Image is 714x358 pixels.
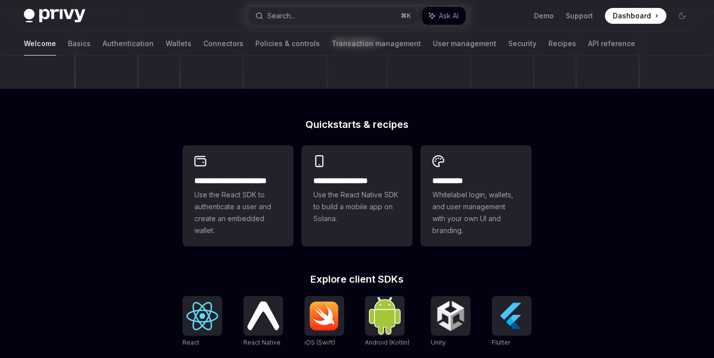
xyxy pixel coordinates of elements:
[401,12,411,20] span: ⌘ K
[304,339,335,346] span: iOS (Swift)
[166,32,191,56] a: Wallets
[369,297,401,334] img: Android (Kotlin)
[566,11,593,21] a: Support
[548,32,576,56] a: Recipes
[433,32,496,56] a: User management
[496,300,528,332] img: Flutter
[534,11,554,21] a: Demo
[24,32,56,56] a: Welcome
[492,339,510,346] span: Flutter
[103,32,154,56] a: Authentication
[182,274,532,284] h2: Explore client SDKs
[365,339,410,346] span: Android (Kotlin)
[267,10,295,22] div: Search...
[605,8,666,24] a: Dashboard
[24,9,85,23] img: dark logo
[365,296,410,348] a: Android (Kotlin)Android (Kotlin)
[435,300,467,332] img: Unity
[431,296,471,348] a: UnityUnity
[203,32,243,56] a: Connectors
[420,145,532,246] a: **** *****Whitelabel login, wallets, and user management with your own UI and branding.
[68,32,91,56] a: Basics
[243,339,281,346] span: React Native
[432,189,520,237] span: Whitelabel login, wallets, and user management with your own UI and branding.
[255,32,320,56] a: Policies & controls
[301,145,413,246] a: **** **** **** ***Use the React Native SDK to build a mobile app on Solana.
[422,7,466,25] button: Ask AI
[182,296,222,348] a: ReactReact
[313,189,401,225] span: Use the React Native SDK to build a mobile app on Solana.
[332,32,421,56] a: Transaction management
[243,296,283,348] a: React NativeReact Native
[613,11,651,21] span: Dashboard
[492,296,532,348] a: FlutterFlutter
[674,8,690,24] button: Toggle dark mode
[194,189,282,237] span: Use the React SDK to authenticate a user and create an embedded wallet.
[431,339,446,346] span: Unity
[247,301,279,330] img: React Native
[182,119,532,129] h2: Quickstarts & recipes
[588,32,635,56] a: API reference
[304,296,344,348] a: iOS (Swift)iOS (Swift)
[186,302,218,330] img: React
[248,7,416,25] button: Search...⌘K
[182,339,199,346] span: React
[439,11,459,21] span: Ask AI
[508,32,536,56] a: Security
[308,301,340,331] img: iOS (Swift)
